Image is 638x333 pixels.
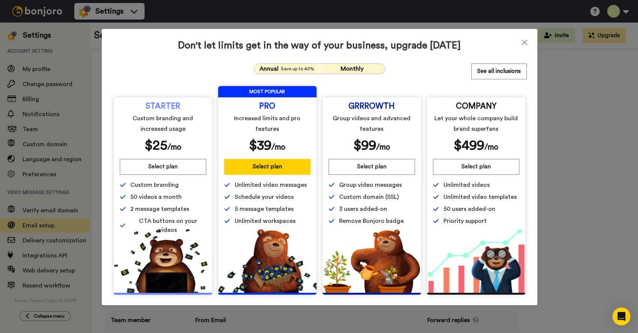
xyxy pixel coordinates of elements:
img: b5b10b7112978f982230d1107d8aada4.png [218,229,317,293]
span: 50 users added-on [443,204,495,213]
button: Select plan [433,159,519,175]
span: GRRROWTH [348,103,395,109]
span: Group video messages [339,180,402,189]
span: Unlimited video templates [443,192,517,201]
img: edd2fd70e3428fe950fd299a7ba1283f.png [323,229,421,293]
img: baac238c4e1197dfdb093d3ea7416ec4.png [427,229,525,293]
span: Custom branding [130,180,179,189]
span: $ 99 [353,139,376,152]
span: /mo [376,143,390,151]
button: Select plan [224,159,311,175]
span: /mo [484,143,498,151]
span: PRO [259,103,275,109]
span: 3 users added-on [339,204,387,213]
span: Unlimited videos [443,180,490,189]
span: Custom branding and increased usage [121,113,205,134]
span: Unlimited workspaces [235,216,296,226]
span: Monthly [341,66,363,72]
span: Remove Bonjoro badge [339,216,404,226]
span: Unlimited video messages [235,180,307,189]
span: Custom domain (SSL) [339,192,399,201]
span: Let your whole company build brand superfans [434,113,518,134]
span: MOST POPULAR [218,86,317,97]
span: Schedule your videos [235,192,294,201]
span: CTA buttons on your videos [130,216,206,235]
span: STARTER [146,103,180,109]
span: Annual [259,64,279,73]
button: Monthly [320,64,385,74]
span: Priority support [443,216,487,226]
span: COMPANY [456,103,496,109]
span: Group videos and advanced features [330,113,413,134]
button: AnnualSave up to 40% [254,64,320,74]
span: Don't let limits get in the way of your business, upgrade [DATE] [112,39,527,51]
span: 2 message templates [130,204,189,213]
span: /mo [271,143,285,151]
button: Select plan [120,159,206,175]
button: See all inclusions [471,64,527,79]
span: $ 25 [145,139,167,152]
span: 5 message templates [235,204,294,213]
span: Save up to 40% [281,66,314,72]
img: 5112517b2a94bd7fef09f8ca13467cef.png [114,229,212,293]
div: Open Intercom Messenger [612,307,630,325]
span: Increased limits and pro features [225,113,309,134]
span: $ 499 [454,139,484,152]
span: /mo [167,143,181,151]
button: Select plan [329,159,415,175]
span: $ 39 [249,139,271,152]
span: 50 videos a month [130,192,182,201]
